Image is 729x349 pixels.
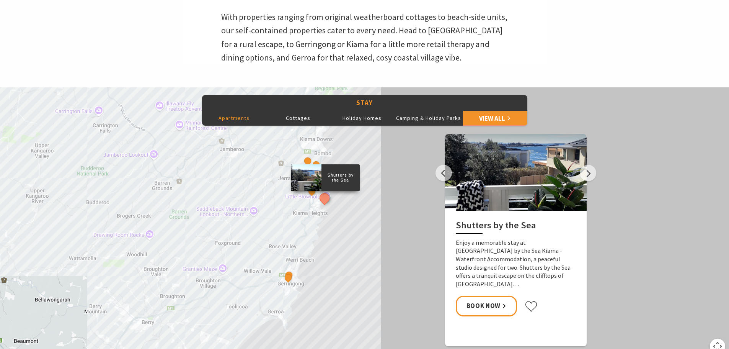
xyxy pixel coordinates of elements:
h2: Shutters by the Sea [456,220,576,234]
a: View All [463,110,527,126]
p: With properties ranging from original weatherboard cottages to beach-side units, our self-contain... [221,10,508,64]
button: See detail about Salty Palms [307,186,317,196]
p: Shutters by the Sea [321,172,359,184]
button: Click to favourite Shutters by the Sea [525,301,538,312]
button: Holiday Homes [330,110,395,126]
button: Camping & Holiday Parks [394,110,463,126]
button: Previous [435,165,452,181]
button: See detail about Coast and Country Holidays [283,273,293,283]
button: Next [580,165,596,181]
button: See detail about Shutters by the Sea [317,191,331,205]
button: See detail about That Retro Place Kiama [303,156,313,166]
button: Stay [202,95,527,111]
button: Apartments [202,110,266,126]
a: Book Now [456,296,517,316]
p: Enjoy a memorable stay at [GEOGRAPHIC_DATA] by the Sea Kiama - Waterfront Accommodation, a peacef... [456,239,576,288]
button: Cottages [266,110,330,126]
